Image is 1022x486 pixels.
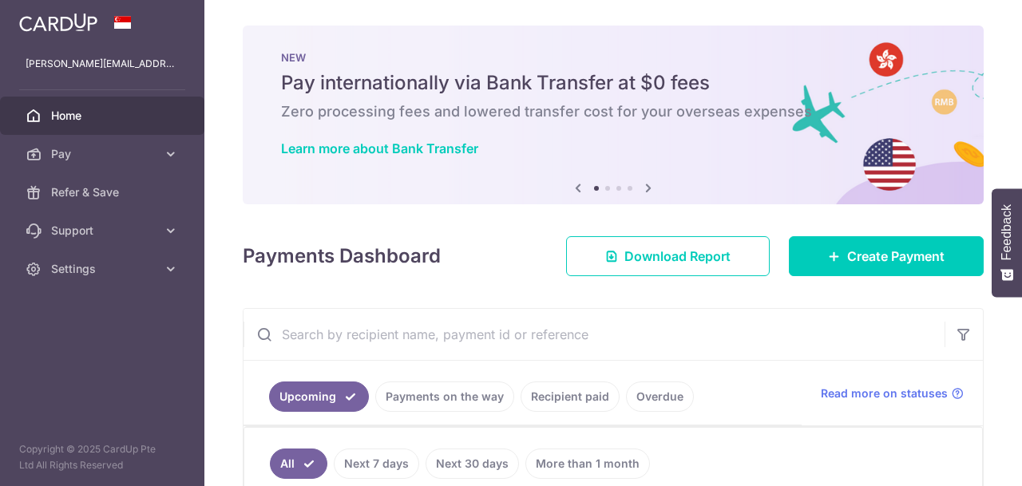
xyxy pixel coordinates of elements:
a: Read more on statuses [821,385,964,401]
img: CardUp [19,13,97,32]
span: Feedback [1000,204,1014,260]
span: Refer & Save [51,184,156,200]
span: Support [51,223,156,239]
a: More than 1 month [525,448,650,479]
span: Download Report [624,247,731,266]
span: Settings [51,261,156,277]
a: Download Report [566,236,770,276]
p: NEW [281,51,945,64]
a: Create Payment [789,236,984,276]
button: Feedback - Show survey [992,188,1022,297]
p: [PERSON_NAME][EMAIL_ADDRESS][DOMAIN_NAME] [26,56,179,72]
h5: Pay internationally via Bank Transfer at $0 fees [281,70,945,96]
a: Recipient paid [521,381,620,412]
span: Home [51,108,156,124]
a: Learn more about Bank Transfer [281,140,478,156]
span: Read more on statuses [821,385,948,401]
a: Overdue [626,381,694,412]
a: Payments on the way [375,381,514,412]
input: Search by recipient name, payment id or reference [244,309,945,360]
span: Pay [51,146,156,162]
a: Next 30 days [426,448,519,479]
a: Upcoming [269,381,369,412]
span: Create Payment [847,247,945,266]
a: Next 7 days [334,448,419,479]
img: Bank transfer banner [243,26,984,204]
h6: Zero processing fees and lowered transfer cost for your overseas expenses [281,102,945,121]
h4: Payments Dashboard [243,242,441,271]
a: All [270,448,327,479]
